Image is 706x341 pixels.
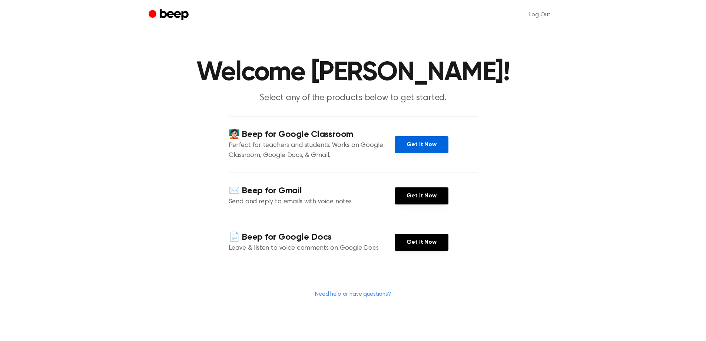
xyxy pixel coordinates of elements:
a: Get It Now [395,234,448,251]
a: Get It Now [395,136,448,153]
h4: 📄 Beep for Google Docs [229,231,395,243]
p: Send and reply to emails with voice notes [229,197,395,207]
h4: ✉️ Beep for Gmail [229,185,395,197]
a: Get It Now [395,187,448,204]
p: Leave & listen to voice comments on Google Docs [229,243,395,253]
p: Select any of the products below to get started. [211,92,495,104]
a: Beep [149,8,190,22]
a: Log Out [522,6,558,24]
a: Need help or have questions? [315,291,391,297]
p: Perfect for teachers and students. Works on Google Classroom, Google Docs, & Gmail. [229,141,395,161]
h4: 🧑🏻‍🏫 Beep for Google Classroom [229,128,395,141]
h1: Welcome [PERSON_NAME]! [163,59,543,86]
